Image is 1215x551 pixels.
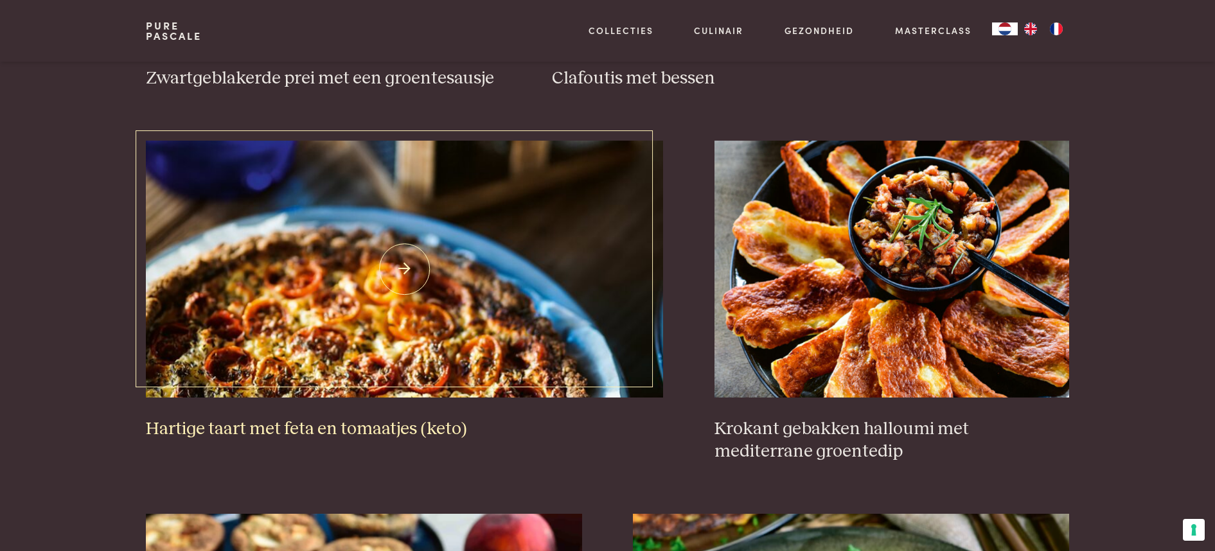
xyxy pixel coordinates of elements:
[1183,519,1205,541] button: Uw voorkeuren voor toestemming voor trackingtechnologieën
[146,21,202,41] a: PurePascale
[552,67,1069,90] h3: Clafoutis met bessen
[589,24,653,37] a: Collecties
[146,141,663,440] a: Hartige taart met feta en tomaatjes (keto) Hartige taart met feta en tomaatjes (keto)
[895,24,971,37] a: Masterclass
[1018,22,1069,35] ul: Language list
[694,24,743,37] a: Culinair
[992,22,1069,35] aside: Language selected: Nederlands
[992,22,1018,35] div: Language
[146,67,501,90] h3: Zwartgeblakerde prei met een groentesausje
[1018,22,1043,35] a: EN
[146,418,663,441] h3: Hartige taart met feta en tomaatjes (keto)
[714,141,1069,462] a: Krokant gebakken halloumi met mediterrane groentedip Krokant gebakken halloumi met mediterrane gr...
[714,418,1069,462] h3: Krokant gebakken halloumi met mediterrane groentedip
[1043,22,1069,35] a: FR
[992,22,1018,35] a: NL
[146,141,663,398] img: Hartige taart met feta en tomaatjes (keto)
[714,141,1069,398] img: Krokant gebakken halloumi met mediterrane groentedip
[785,24,854,37] a: Gezondheid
